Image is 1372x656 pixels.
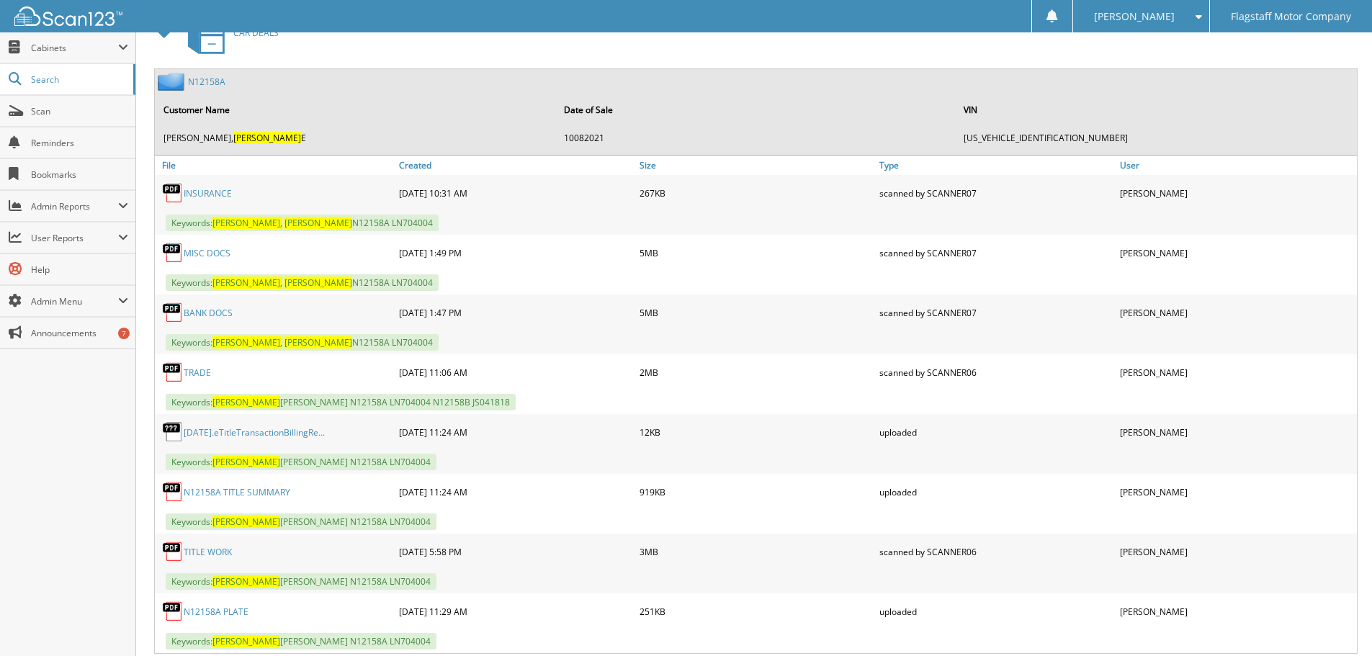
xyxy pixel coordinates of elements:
[233,132,301,144] span: [PERSON_NAME]
[1116,298,1357,327] div: [PERSON_NAME]
[1231,12,1351,21] span: Flagstaff Motor Company
[31,295,118,307] span: Admin Menu
[166,215,439,231] span: Keywords: N12158A LN704004
[395,298,636,327] div: [DATE] 1:47 PM
[1116,238,1357,267] div: [PERSON_NAME]
[184,606,248,618] a: N12158A PLATE
[395,358,636,387] div: [DATE] 11:06 AM
[162,361,184,383] img: PDF.png
[212,635,280,647] span: [PERSON_NAME]
[876,537,1116,566] div: scanned by SCANNER06
[184,546,232,558] a: TITLE WORK
[31,264,128,276] span: Help
[31,169,128,181] span: Bookmarks
[184,426,325,439] a: [DATE].eTitleTransactionBillingRe...
[184,187,232,199] a: INSURANCE
[162,182,184,204] img: PDF.png
[1116,597,1357,626] div: [PERSON_NAME]
[395,537,636,566] div: [DATE] 5:58 PM
[162,481,184,503] img: PDF.png
[636,477,876,506] div: 919KB
[184,486,290,498] a: N12158A TITLE SUMMARY
[284,336,352,349] span: [PERSON_NAME]
[179,4,279,61] a: CAR DEALS
[636,597,876,626] div: 251KB
[14,6,122,26] img: scan123-logo-white.svg
[636,537,876,566] div: 3MB
[1300,587,1372,656] iframe: Chat Widget
[876,418,1116,446] div: uploaded
[156,95,555,125] th: Customer Name
[212,396,280,408] span: [PERSON_NAME]
[1116,537,1357,566] div: [PERSON_NAME]
[212,277,282,289] span: [PERSON_NAME],
[31,105,128,117] span: Scan
[636,298,876,327] div: 5MB
[31,232,118,244] span: User Reports
[31,42,118,54] span: Cabinets
[1116,418,1357,446] div: [PERSON_NAME]
[212,575,280,588] span: [PERSON_NAME]
[233,27,279,39] span: CAR DEALS
[876,477,1116,506] div: uploaded
[212,217,282,229] span: [PERSON_NAME],
[31,327,128,339] span: Announcements
[557,126,956,150] td: 10082021
[636,179,876,207] div: 267KB
[156,126,555,150] td: [PERSON_NAME], E
[162,601,184,622] img: PDF.png
[1116,477,1357,506] div: [PERSON_NAME]
[118,328,130,339] div: 7
[636,418,876,446] div: 12KB
[166,394,516,410] span: Keywords: [PERSON_NAME] N12158A LN704004 N12158B JS041818
[636,156,876,175] a: Size
[166,454,436,470] span: Keywords: [PERSON_NAME] N12158A LN704004
[1094,12,1175,21] span: [PERSON_NAME]
[166,633,436,650] span: Keywords: [PERSON_NAME] N12158A LN704004
[166,274,439,291] span: Keywords: N12158A LN704004
[636,238,876,267] div: 5MB
[395,597,636,626] div: [DATE] 11:29 AM
[956,95,1355,125] th: VIN
[395,238,636,267] div: [DATE] 1:49 PM
[162,242,184,264] img: PDF.png
[188,76,225,88] a: N12158A
[1116,358,1357,387] div: [PERSON_NAME]
[876,298,1116,327] div: scanned by SCANNER07
[395,418,636,446] div: [DATE] 11:24 AM
[876,179,1116,207] div: scanned by SCANNER07
[395,179,636,207] div: [DATE] 10:31 AM
[166,334,439,351] span: Keywords: N12158A LN704004
[158,73,188,91] img: folder2.png
[184,307,233,319] a: BANK DOCS
[212,456,280,468] span: [PERSON_NAME]
[155,156,395,175] a: File
[395,477,636,506] div: [DATE] 11:24 AM
[31,137,128,149] span: Reminders
[162,302,184,323] img: PDF.png
[876,597,1116,626] div: uploaded
[184,247,230,259] a: MISC DOCS
[31,73,126,86] span: Search
[876,156,1116,175] a: Type
[956,126,1355,150] td: [US_VEHICLE_IDENTIFICATION_NUMBER]
[876,238,1116,267] div: scanned by SCANNER07
[166,513,436,530] span: Keywords: [PERSON_NAME] N12158A LN704004
[212,516,280,528] span: [PERSON_NAME]
[557,95,956,125] th: Date of Sale
[31,200,118,212] span: Admin Reports
[166,573,436,590] span: Keywords: [PERSON_NAME] N12158A LN704004
[184,367,211,379] a: TRADE
[284,277,352,289] span: [PERSON_NAME]
[1116,156,1357,175] a: User
[284,217,352,229] span: [PERSON_NAME]
[395,156,636,175] a: Created
[212,336,282,349] span: [PERSON_NAME],
[636,358,876,387] div: 2MB
[162,421,184,443] img: generic.png
[1116,179,1357,207] div: [PERSON_NAME]
[876,358,1116,387] div: scanned by SCANNER06
[162,541,184,562] img: PDF.png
